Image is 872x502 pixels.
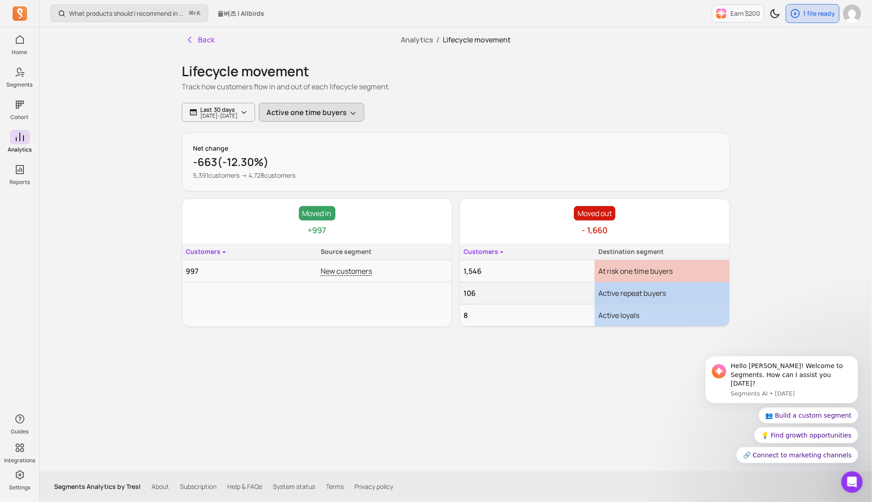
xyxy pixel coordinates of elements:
p: - 1,660 [582,224,608,236]
button: Active one time buyers [259,103,364,122]
p: Moved out [574,206,615,221]
a: Privacy policy [354,482,393,491]
td: 8 [460,304,595,327]
button: 올버즈 | Allbirds [212,5,270,22]
td: At risk one time buyers [595,260,730,282]
iframe: Intercom notifications message [692,296,872,478]
iframe: Intercom live chat [841,471,863,493]
p: Settings [9,484,30,491]
button: Toggle dark mode [766,5,784,23]
a: Analytics [401,35,433,45]
p: Home [12,49,28,56]
button: Back [182,31,219,49]
button: Last 30 days[DATE]-[DATE] [182,103,255,122]
span: New customers [321,266,372,276]
p: Last 30 days [200,106,238,113]
p: Segments [7,81,33,88]
p: Reports [9,179,30,186]
kbd: K [197,10,201,17]
a: System status [273,482,315,491]
p: Moved in [299,206,335,221]
kbd: ⌘ [189,8,194,19]
th: Source segment [317,244,452,260]
a: Help & FAQs [227,482,262,491]
th: Destination segment [595,244,730,260]
span: / [433,35,443,45]
p: Cohort [11,114,29,121]
p: Segments Analytics by Tresl [54,482,141,491]
a: Subscription [180,482,216,491]
button: 1 file ready [786,4,840,23]
p: Track how customers flow in and out of each lifecycle segment. [182,81,730,92]
a: About [151,482,169,491]
p: +997 [308,224,326,236]
p: -663 ( -12.30% ) [193,155,719,169]
p: Integrations [4,457,35,464]
button: Earn $200 [712,5,764,23]
p: Net change [193,144,719,153]
td: 997 [182,260,317,282]
p: [DATE] - [DATE] [200,113,238,119]
th: Customers [182,244,317,260]
p: What products should I recommend in my email campaigns? [69,9,186,18]
button: Guides [10,410,30,437]
span: Lifecycle movement [443,35,511,45]
span: + [189,9,201,18]
button: What products should I recommend in my email campaigns?⌘+K [50,5,208,22]
th: Customers [460,244,595,260]
h1: Lifecycle movement [182,63,730,79]
p: Analytics [8,146,32,153]
img: avatar [843,5,861,23]
td: Active loyals [595,304,730,327]
p: Earn $200 [730,9,760,18]
td: Active repeat buyers [595,282,730,304]
a: Terms [326,482,344,491]
td: 106 [460,282,595,304]
p: 1 file ready [803,9,835,18]
span: 올버즈 | Allbirds [217,9,264,18]
td: 1,546 [460,260,595,282]
p: 5,391 customers → 4,728 customers [193,171,719,180]
p: Guides [11,428,28,435]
